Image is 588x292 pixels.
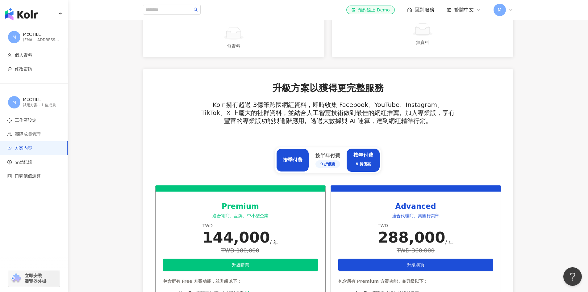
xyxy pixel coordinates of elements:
a: 回到服務 [407,6,434,13]
span: dollar [7,160,12,164]
p: 升級方案以獲得更完整服務 [273,82,384,95]
span: M [12,99,16,106]
div: Premium [163,201,318,212]
iframe: Help Scout Beacon - Open [563,267,582,286]
span: user [7,53,12,57]
span: 口碑價值測算 [15,173,41,179]
div: McCTILL [23,32,60,38]
button: 升級購買 [163,259,318,271]
div: 無資料 [339,39,506,46]
div: 包含所有 Premium 方案功能，並升級以下： [338,278,493,285]
div: 288,000 [378,229,445,246]
img: logo [5,8,38,20]
div: 無資料 [150,43,317,49]
span: 適合代理商、集團行銷部 [392,213,440,218]
span: 適合電商、品牌、中小型企業 [212,213,269,218]
button: 升級購買 [338,259,493,271]
span: 升級購買 [407,262,424,267]
span: search [194,7,198,12]
span: calculator [7,174,12,178]
div: 按季付費 [283,157,302,163]
span: M [12,34,16,40]
div: 按半年付費 [315,152,340,168]
img: chrome extension [10,273,22,283]
div: TWD [378,223,453,229]
div: [EMAIL_ADDRESS][DOMAIN_NAME] [23,37,60,43]
span: key [7,67,12,71]
a: chrome extension立即安裝 瀏覽器外掛 [8,270,60,287]
div: 預約線上 Demo [351,7,390,13]
div: 144,000 [202,229,270,246]
span: 修改密碼 [15,66,32,72]
span: 個人資料 [15,52,32,58]
span: 繁體中文 [454,6,474,13]
p: Kolr 擁有超過 3億筆跨國網紅資料，即時收集 Facebook、YouTube、Instagram、TikTok、X 上龐大的社群資料，並結合人工智慧技術做到最佳的網紅推薦。加入專業版，享有... [201,101,455,125]
div: McCTILL [23,97,60,103]
span: 方案內容 [15,145,32,151]
span: 工作區設定 [15,117,36,124]
div: 8 折優惠 [353,160,373,168]
div: 按年付費 [353,152,373,168]
span: 交易紀錄 [15,159,32,165]
a: 預約線上 Demo [346,6,394,14]
div: 包含所有 Free 方案功能，並升級以下： [163,278,318,285]
div: 試用方案 - 1 位成員 [23,103,60,108]
div: TWD [202,223,278,229]
span: 回到服務 [415,6,434,13]
div: TWD 360,000 [378,247,453,254]
span: 立即安裝 瀏覽器外掛 [25,273,46,284]
div: TWD 180,000 [202,247,278,254]
span: M [498,6,501,13]
span: 團隊成員管理 [15,131,41,138]
span: 升級購買 [232,262,249,267]
div: Advanced [338,201,493,212]
div: 9 折優惠 [315,160,340,168]
div: / 年 [445,239,453,246]
div: / 年 [270,239,278,246]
